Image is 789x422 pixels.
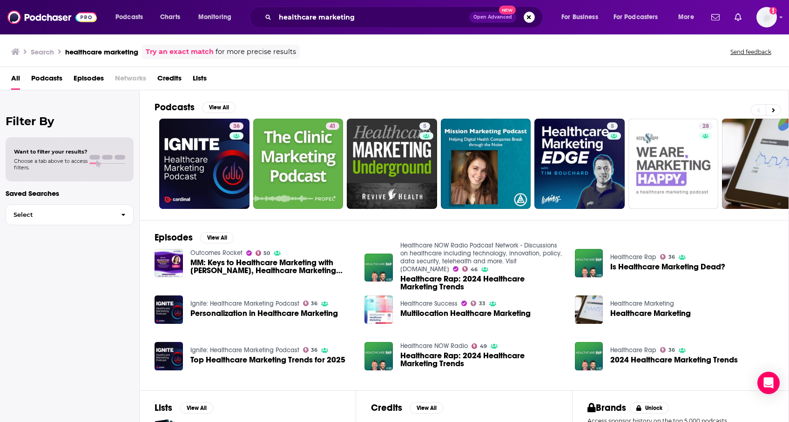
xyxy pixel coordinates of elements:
[311,348,317,352] span: 36
[364,254,393,282] img: Healthcare Rap: 2024 Healthcare Marketing Trends
[155,232,234,243] a: EpisodesView All
[769,7,777,14] svg: Add a profile image
[7,8,97,26] img: Podchaser - Follow, Share and Rate Podcasts
[610,309,691,317] a: Healthcare Marketing
[400,300,458,308] a: Healthcare Success
[668,348,675,352] span: 36
[155,232,193,243] h2: Episodes
[159,119,250,209] a: 36
[233,122,240,131] span: 36
[180,402,213,414] button: View All
[499,6,516,14] span: New
[14,158,88,171] span: Choose a tab above to access filters.
[190,249,243,257] a: Outcomes Rocket
[157,71,182,90] a: Credits
[668,255,675,259] span: 36
[462,266,478,272] a: 46
[479,301,486,306] span: 33
[192,10,243,25] button: open menu
[660,347,675,353] a: 36
[607,10,672,25] button: open menu
[200,232,234,243] button: View All
[155,295,183,324] img: Personalization in Healthcare Marketing
[74,71,104,90] a: Episodes
[275,10,469,25] input: Search podcasts, credits, & more...
[190,259,354,275] a: MM: Keys to Healthcare Marketing with Rhonda Blaschke, Healthcare Marketing Executive
[347,119,437,209] a: 5
[14,148,88,155] span: Want to filter your results?
[610,346,656,354] a: Healthcare Rap
[155,342,183,370] img: Top Healthcare Marketing Trends for 2025
[330,122,336,131] span: 41
[607,122,618,130] a: 8
[469,12,516,23] button: Open AdvancedNew
[303,301,318,306] a: 36
[575,295,603,324] img: Healthcare Marketing
[400,241,562,273] a: Healthcare NOW Radio Podcast Network - Discussions on healthcare including technology, innovation...
[471,268,478,272] span: 46
[256,250,270,256] a: 50
[660,254,675,260] a: 36
[326,122,339,130] a: 41
[216,47,296,57] span: for more precise results
[190,300,299,308] a: Ignite: Healthcare Marketing Podcast
[473,15,512,20] span: Open Advanced
[708,9,723,25] a: Show notifications dropdown
[756,7,777,27] button: Show profile menu
[471,301,486,306] a: 33
[628,119,719,209] a: 28
[400,275,564,291] span: Healthcare Rap: 2024 Healthcare Marketing Trends
[303,347,318,353] a: 36
[472,343,487,349] a: 49
[534,119,625,209] a: 8
[115,11,143,24] span: Podcasts
[371,402,443,414] a: CreditsView All
[155,101,236,113] a: PodcastsView All
[611,122,614,131] span: 8
[193,71,207,90] a: Lists
[6,204,134,225] button: Select
[400,342,468,350] a: Healthcare NOW Radio
[155,402,172,414] h2: Lists
[155,249,183,277] img: MM: Keys to Healthcare Marketing with Rhonda Blaschke, Healthcare Marketing Executive
[610,300,674,308] a: Healthcare Marketing
[400,352,564,368] a: Healthcare Rap: 2024 Healthcare Marketing Trends
[702,122,709,131] span: 28
[419,122,430,130] a: 5
[202,102,236,113] button: View All
[11,71,20,90] a: All
[575,342,603,370] img: 2024 Healthcare Marketing Trends
[561,11,598,24] span: For Business
[31,71,62,90] a: Podcasts
[190,356,345,364] a: Top Healthcare Marketing Trends for 2025
[109,10,155,25] button: open menu
[610,263,725,271] a: Is Healthcare Marketing Dead?
[756,7,777,27] img: User Profile
[258,7,552,28] div: Search podcasts, credits, & more...
[311,301,317,306] span: 36
[699,122,713,130] a: 28
[555,10,610,25] button: open menu
[575,249,603,277] a: Is Healthcare Marketing Dead?
[364,342,393,370] img: Healthcare Rap: 2024 Healthcare Marketing Trends
[400,309,531,317] a: Multilocation Healthcare Marketing
[757,372,780,394] div: Open Intercom Messenger
[160,11,180,24] span: Charts
[154,10,186,25] a: Charts
[364,295,393,324] img: Multilocation Healthcare Marketing
[610,356,738,364] a: 2024 Healthcare Marketing Trends
[253,119,344,209] a: 41
[587,402,626,414] h2: Brands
